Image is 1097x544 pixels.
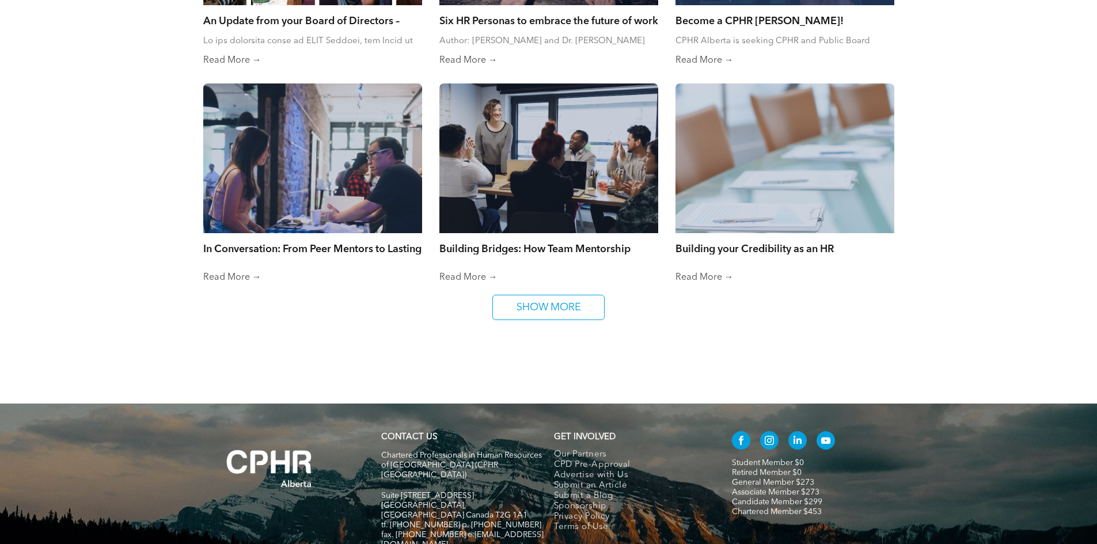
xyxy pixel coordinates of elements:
[675,242,894,254] a: Building your Credibility as an HR Professional: 4 Steps to Being Heard at the Leadership Table
[554,470,708,481] a: Advertise with Us
[381,501,527,519] span: [GEOGRAPHIC_DATA], [GEOGRAPHIC_DATA] Canada T2G 1A1
[732,459,804,467] a: Student Member $0
[203,35,422,47] div: Lo ips dolorsita conse ad ELIT Seddoei, tem Incid ut Laboreetd magn aliquaeni ad minimve quisnost...
[817,431,835,452] a: youtube
[439,14,658,26] a: Six HR Personas to embrace the future of work
[203,242,422,254] a: In Conversation: From Peer Mentors to Lasting Friends
[203,14,422,26] a: An Update from your Board of Directors – [DATE]
[675,55,894,66] a: Read More →
[732,508,822,516] a: Chartered Member $453
[439,35,658,47] div: Author: [PERSON_NAME] and Dr. [PERSON_NAME]
[788,431,807,452] a: linkedin
[203,83,422,233] a: A man and a woman are sitting at a table talking to each other.
[381,492,474,500] span: Suite [STREET_ADDRESS]
[381,433,437,442] a: CONTACT US
[732,498,822,506] a: Candidate Member $299
[732,469,802,477] a: Retired Member $0
[554,501,708,512] a: Sponsorship
[675,83,894,233] a: A long conference table with papers and pens on it.
[554,512,708,522] a: Privacy Policy
[675,272,894,283] a: Read More →
[675,35,894,47] div: CPHR Alberta is seeking CPHR and Public Board Members. Read our full blog to learn more about the...
[554,460,708,470] a: CPD Pre-Approval
[760,431,779,452] a: instagram
[554,522,708,532] a: Terms of Use
[732,478,814,486] a: General Member $273
[203,55,422,66] a: Read More →
[554,481,708,491] a: Submit an Article
[203,427,336,511] img: A white background with a few lines on it
[732,488,819,496] a: Associate Member $273
[381,451,542,479] span: Chartered Professionals in Human Resources of [GEOGRAPHIC_DATA] (CPHR [GEOGRAPHIC_DATA])
[732,431,750,452] a: facebook
[381,521,541,529] span: tf. [PHONE_NUMBER] p. [PHONE_NUMBER]
[513,295,585,319] span: SHOW MORE
[554,450,708,460] a: Our Partners
[439,272,658,283] a: Read More →
[439,55,658,66] a: Read More →
[554,433,616,442] span: GET INVOLVED
[203,272,422,283] a: Read More →
[675,14,894,26] a: Become a CPHR [PERSON_NAME]!
[554,491,708,501] a: Submit a Blog
[439,83,658,233] a: A group of people are sitting around a table in a conference room.
[439,242,658,254] a: Building Bridges: How Team Mentorship Sparks Collaboration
